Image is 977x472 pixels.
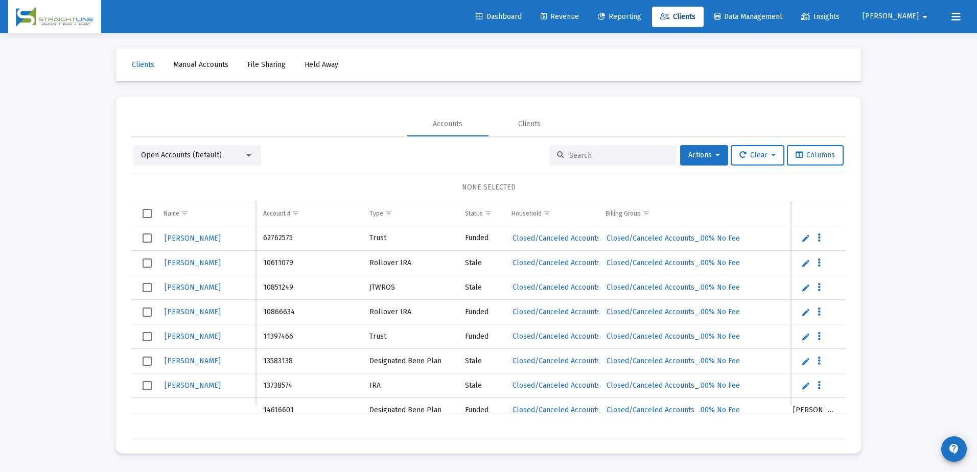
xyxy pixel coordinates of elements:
[569,151,669,160] input: Search
[164,304,222,319] a: [PERSON_NAME]
[165,332,221,341] span: [PERSON_NAME]
[511,255,601,270] a: Closed/Canceled Accounts
[465,356,497,366] div: Stale
[513,258,600,267] span: Closed/Canceled Accounts
[606,280,741,295] a: Closed/Canceled Accounts_.00% No Fee
[606,209,641,218] div: Billing Group
[541,12,579,21] span: Revenue
[786,300,844,324] td: [PERSON_NAME]
[844,275,918,300] td: [DATE]
[607,308,740,316] span: Closed/Canceled Accounts_.00% No Fee
[607,258,740,267] span: Closed/Canceled Accounts_.00% No Fee
[511,304,601,319] a: Closed/Canceled Accounts
[714,12,782,21] span: Data Management
[468,7,530,27] a: Dashboard
[844,398,918,422] td: [DATE]
[256,275,362,300] td: 10851249
[165,381,221,390] span: [PERSON_NAME]
[786,251,844,275] td: [PERSON_NAME]
[362,349,458,373] td: Designated Bene Plan
[143,233,152,243] div: Select row
[511,209,542,218] div: Household
[801,283,810,292] a: Edit
[786,349,844,373] td: [PERSON_NAME]
[256,349,362,373] td: 13583138
[786,201,844,226] td: Column Custodian
[465,282,497,293] div: Stale
[465,332,497,342] div: Funded
[385,209,392,217] span: Show filter options for column 'Type'
[844,349,918,373] td: [DATE]
[465,405,497,415] div: Funded
[786,226,844,251] td: [PERSON_NAME]
[143,357,152,366] div: Select row
[607,283,740,292] span: Closed/Canceled Accounts_.00% No Fee
[511,403,601,417] a: Closed/Canceled Accounts
[850,6,943,27] button: [PERSON_NAME]
[844,226,918,251] td: [DATE]
[164,280,222,295] a: [PERSON_NAME]
[362,324,458,349] td: Trust
[786,373,844,398] td: [PERSON_NAME]
[607,332,740,341] span: Closed/Canceled Accounts_.00% No Fee
[739,151,776,159] span: Clear
[786,324,844,349] td: [PERSON_NAME]
[476,12,522,21] span: Dashboard
[16,7,94,27] img: Dashboard
[787,145,844,166] button: Columns
[801,308,810,317] a: Edit
[513,357,600,365] span: Closed/Canceled Accounts
[256,251,362,275] td: 10611079
[141,151,222,159] span: Open Accounts (Default)
[173,60,228,69] span: Manual Accounts
[801,258,810,268] a: Edit
[305,60,338,69] span: Held Away
[607,357,740,365] span: Closed/Canceled Accounts_.00% No Fee
[504,201,598,226] td: Column Household
[606,403,741,417] a: Closed/Canceled Accounts_.00% No Fee
[607,381,740,390] span: Closed/Canceled Accounts_.00% No Fee
[124,55,162,75] a: Clients
[362,398,458,422] td: Designated Bene Plan
[369,209,383,218] div: Type
[143,283,152,292] div: Select row
[132,60,154,69] span: Clients
[156,201,256,226] td: Column Name
[801,332,810,341] a: Edit
[139,182,838,193] div: NONE SELECTED
[164,255,222,270] a: [PERSON_NAME]
[844,324,918,349] td: [DATE]
[131,201,846,438] div: Data grid
[465,381,497,391] div: Stale
[465,258,497,268] div: Stale
[164,353,222,368] a: [PERSON_NAME]
[511,231,601,246] a: Closed/Canceled Accounts
[598,12,641,21] span: Reporting
[511,353,601,368] a: Closed/Canceled Accounts
[513,406,600,414] span: Closed/Canceled Accounts
[181,209,189,217] span: Show filter options for column 'Name'
[688,151,720,159] span: Actions
[606,353,741,368] a: Closed/Canceled Accounts_.00% No Fee
[165,357,221,365] span: [PERSON_NAME]
[863,12,919,21] span: [PERSON_NAME]
[844,373,918,398] td: [DATE]
[513,381,600,390] span: Closed/Canceled Accounts
[731,145,784,166] button: Clear
[844,300,918,324] td: [DATE]
[511,378,601,393] a: Closed/Canceled Accounts
[607,234,740,243] span: Closed/Canceled Accounts_.00% No Fee
[296,55,346,75] a: Held Away
[247,60,286,69] span: File Sharing
[465,233,497,243] div: Funded
[165,283,221,292] span: [PERSON_NAME]
[165,308,221,316] span: [PERSON_NAME]
[801,381,810,390] a: Edit
[606,255,741,270] a: Closed/Canceled Accounts_.00% No Fee
[362,201,458,226] td: Column Type
[362,300,458,324] td: Rollover IRA
[256,226,362,251] td: 62762575
[518,119,541,129] div: Clients
[786,275,844,300] td: [PERSON_NAME]
[263,209,290,218] div: Account #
